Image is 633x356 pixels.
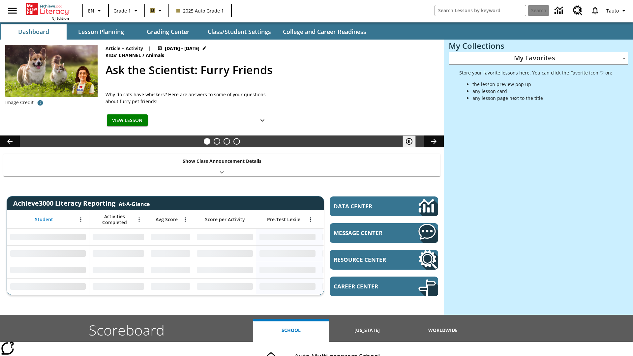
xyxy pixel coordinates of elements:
[405,319,481,342] button: Worldwide
[105,91,270,105] div: Why do cats have whiskers? Here are answers to some of your questions about furry pet friends!
[403,135,416,147] button: Pause
[183,158,261,164] p: Show Class Announcement Details
[148,45,151,52] span: |
[142,52,144,58] span: /
[147,229,194,245] div: No Data,
[424,135,444,147] button: Lesson carousel, Next
[156,45,208,52] button: Jul 11 - Oct 31 Choose Dates
[569,2,587,19] a: Resource Center, Will open in new tab
[147,262,194,278] div: No Data,
[3,154,440,176] div: Show Class Announcement Details
[214,138,220,145] button: Slide 2 Cars of the Future?
[147,278,194,295] div: No Data,
[319,229,381,245] div: No Data,
[330,277,438,296] a: Career Center
[176,7,224,14] span: 2025 Auto Grade 1
[165,45,199,52] span: [DATE] - [DATE]
[278,24,372,40] button: College and Career Readiness
[449,52,628,65] div: My Favorites
[330,196,438,216] a: Data Center
[85,5,106,16] button: Language: EN, Select a language
[472,95,612,102] li: any lesson page next to the title
[587,2,604,19] a: Notifications
[119,199,150,208] div: At-A-Glance
[334,256,399,263] span: Resource Center
[459,69,612,76] p: Store your favorite lessons here. You can click the Favorite icon ♡ on:
[180,215,190,224] button: Open Menu
[76,215,86,224] button: Open Menu
[449,41,628,50] h3: My Collections
[89,229,147,245] div: No Data,
[3,1,22,20] button: Open side menu
[88,7,94,14] span: EN
[146,52,166,59] span: Animals
[306,215,316,224] button: Open Menu
[13,199,150,208] span: Achieve3000 Literacy Reporting
[68,24,134,40] button: Lesson Planning
[334,202,396,210] span: Data Center
[105,52,142,59] span: Kids' Channel
[89,278,147,295] div: No Data,
[107,114,148,127] button: View Lesson
[111,5,142,16] button: Grade: Grade 1, Select a grade
[113,7,131,14] span: Grade 1
[134,215,144,224] button: Open Menu
[105,45,143,52] p: Article + Activity
[1,24,67,40] button: Dashboard
[334,282,399,290] span: Career Center
[26,3,69,16] a: Home
[319,245,381,262] div: No Data,
[26,2,69,21] div: Home
[224,138,230,145] button: Slide 3 Pre-release lesson
[5,99,34,106] p: Image Credit
[403,135,422,147] div: Pause
[151,6,154,15] span: B
[551,2,569,20] a: Data Center
[253,319,329,342] button: School
[604,5,630,16] button: Profile/Settings
[5,45,98,97] img: Avatar of the scientist with a cat and dog standing in a grassy field in the background
[135,24,201,40] button: Grading Center
[93,214,136,225] span: Activities Completed
[472,88,612,95] li: any lesson card
[330,223,438,243] a: Message Center
[435,5,526,16] input: search field
[204,138,210,145] button: Slide 1 Ask the Scientist: Furry Friends
[334,229,399,237] span: Message Center
[202,24,276,40] button: Class/Student Settings
[147,5,166,16] button: Boost Class color is light brown. Change class color
[233,138,240,145] button: Slide 4 Remembering Justice O'Connor
[147,245,194,262] div: No Data,
[89,245,147,262] div: No Data,
[51,16,69,21] span: NJ Edition
[105,62,436,78] h2: Ask the Scientist: Furry Friends
[472,81,612,88] li: the lesson preview pop up
[319,278,381,295] div: No Data,
[205,217,245,222] span: Score per Activity
[256,114,269,127] button: Show Details
[89,262,147,278] div: No Data,
[35,217,53,222] span: Student
[329,319,405,342] button: [US_STATE]
[156,217,178,222] span: Avg Score
[330,250,438,270] a: Resource Center, Will open in new tab
[267,217,300,222] span: Pre-Test Lexile
[319,262,381,278] div: No Data,
[606,7,619,14] span: Tauto
[34,97,47,109] button: Credit: background: Nataba/iStock/Getty Images Plus inset: Janos Jantner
